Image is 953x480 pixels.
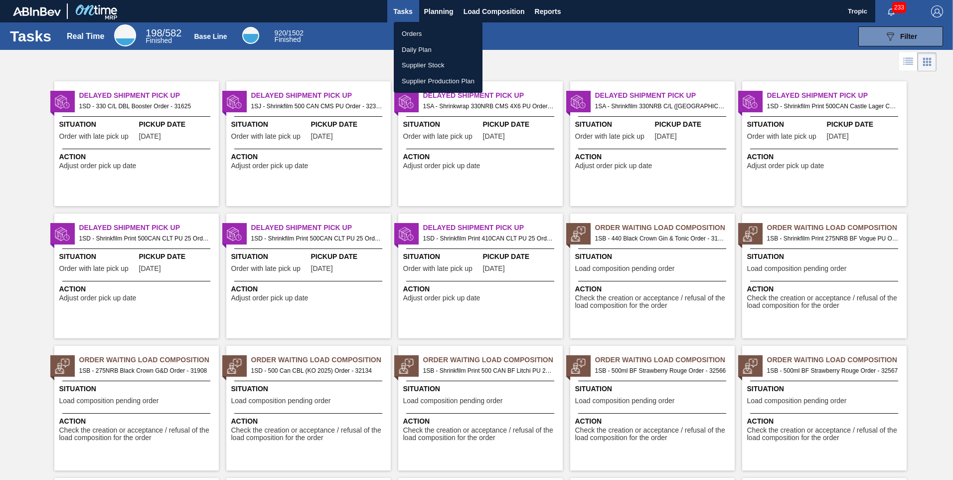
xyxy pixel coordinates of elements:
[394,42,482,58] a: Daily Plan
[394,26,482,42] a: Orders
[394,57,482,73] a: Supplier Stock
[394,73,482,89] a: Supplier Production Plan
